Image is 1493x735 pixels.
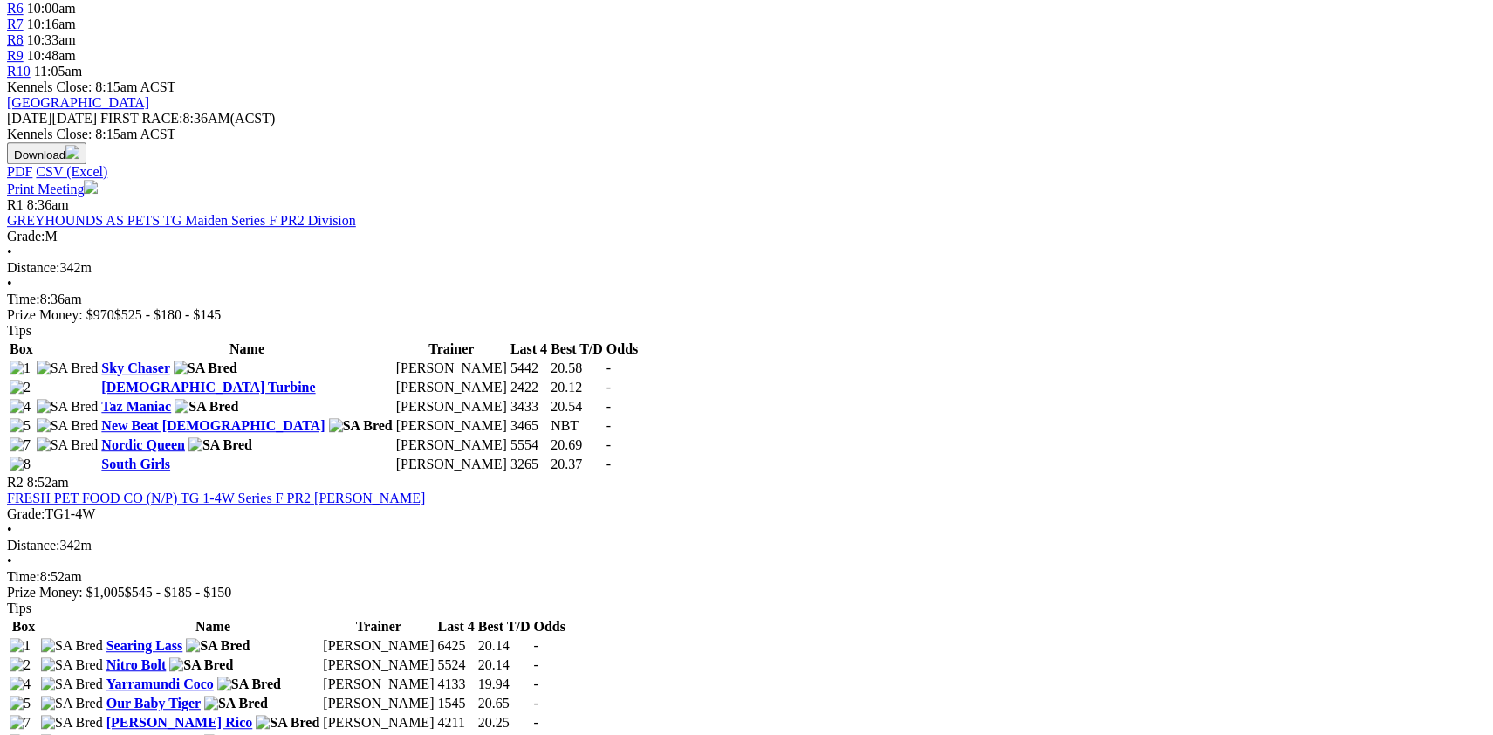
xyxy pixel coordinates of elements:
[477,676,531,693] td: 19.94
[106,657,167,672] a: Nitro Bolt
[606,437,611,452] span: -
[606,399,611,414] span: -
[510,417,548,435] td: 3465
[606,380,611,395] span: -
[477,714,531,732] td: 20.25
[533,657,538,672] span: -
[322,695,435,712] td: [PERSON_NAME]
[7,569,40,584] span: Time:
[395,379,508,396] td: [PERSON_NAME]
[27,17,76,31] span: 10:16am
[533,638,538,653] span: -
[7,164,1486,180] div: Download
[106,638,183,653] a: Searing Lass
[477,656,531,674] td: 20.14
[7,32,24,47] a: R8
[606,457,611,471] span: -
[114,307,222,322] span: $525 - $180 - $145
[7,292,40,306] span: Time:
[27,197,69,212] span: 8:36am
[550,436,604,454] td: 20.69
[322,656,435,674] td: [PERSON_NAME]
[436,656,475,674] td: 5524
[27,1,76,16] span: 10:00am
[175,399,238,415] img: SA Bred
[7,538,59,553] span: Distance:
[436,714,475,732] td: 4211
[34,64,82,79] span: 11:05am
[10,457,31,472] img: 8
[477,695,531,712] td: 20.65
[510,398,548,416] td: 3433
[436,637,475,655] td: 6425
[7,601,31,615] span: Tips
[322,618,435,635] th: Trainer
[10,380,31,395] img: 2
[7,17,24,31] a: R7
[10,418,31,434] img: 5
[436,676,475,693] td: 4133
[550,417,604,435] td: NBT
[7,1,24,16] a: R6
[395,436,508,454] td: [PERSON_NAME]
[186,638,250,654] img: SA Bred
[7,522,12,537] span: •
[101,437,185,452] a: Nordic Queen
[510,379,548,396] td: 2422
[533,696,538,711] span: -
[37,399,99,415] img: SA Bred
[7,475,24,490] span: R2
[27,48,76,63] span: 10:48am
[7,538,1486,553] div: 342m
[106,696,201,711] a: Our Baby Tiger
[37,437,99,453] img: SA Bred
[7,292,1486,307] div: 8:36am
[550,340,604,358] th: Best T/D
[41,696,103,711] img: SA Bred
[7,127,1486,142] div: Kennels Close: 8:15am ACST
[322,676,435,693] td: [PERSON_NAME]
[436,695,475,712] td: 1545
[101,380,315,395] a: [DEMOGRAPHIC_DATA] Turbine
[550,456,604,473] td: 20.37
[606,361,611,375] span: -
[436,618,475,635] th: Last 4
[7,48,24,63] a: R9
[101,418,325,433] a: New Beat [DEMOGRAPHIC_DATA]
[12,619,36,634] span: Box
[7,260,1486,276] div: 342m
[27,475,69,490] span: 8:52am
[7,164,32,179] a: PDF
[10,696,31,711] img: 5
[7,323,31,338] span: Tips
[395,456,508,473] td: [PERSON_NAME]
[37,361,99,376] img: SA Bred
[256,715,319,731] img: SA Bred
[550,398,604,416] td: 20.54
[395,417,508,435] td: [PERSON_NAME]
[10,361,31,376] img: 1
[106,715,253,730] a: [PERSON_NAME] Rico
[10,715,31,731] img: 7
[41,638,103,654] img: SA Bred
[606,340,639,358] th: Odds
[550,360,604,377] td: 20.58
[7,553,12,568] span: •
[7,585,1486,601] div: Prize Money: $1,005
[7,64,31,79] a: R10
[188,437,252,453] img: SA Bred
[7,213,356,228] a: GREYHOUNDS AS PETS TG Maiden Series F PR2 Division
[7,506,45,521] span: Grade:
[36,164,107,179] a: CSV (Excel)
[204,696,268,711] img: SA Bred
[477,637,531,655] td: 20.14
[322,714,435,732] td: [PERSON_NAME]
[169,657,233,673] img: SA Bred
[101,457,170,471] a: South Girls
[322,637,435,655] td: [PERSON_NAME]
[41,715,103,731] img: SA Bred
[510,456,548,473] td: 3265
